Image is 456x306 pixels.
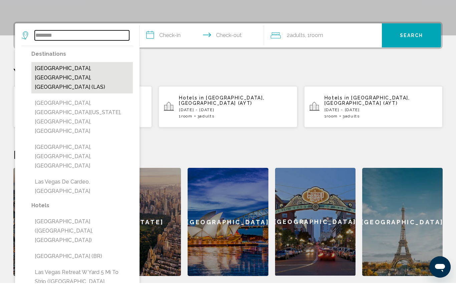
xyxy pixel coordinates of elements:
[275,5,283,15] button: Extra navigation items
[13,3,166,17] a: Travorium
[13,171,443,184] h2: Featured Destinations
[264,46,382,70] button: Travelers: 2 adults, 0 children
[326,137,338,141] span: Room
[400,56,423,61] span: Search
[31,164,133,195] button: [GEOGRAPHIC_DATA], [GEOGRAPHIC_DATA], [GEOGRAPHIC_DATA]
[275,191,356,299] a: [GEOGRAPHIC_DATA]
[31,224,133,233] p: Hotels
[179,137,192,141] span: 1
[31,85,133,116] button: [GEOGRAPHIC_DATA], [GEOGRAPHIC_DATA], [GEOGRAPHIC_DATA] (LAS)
[100,191,181,299] a: [US_STATE]
[179,130,292,135] p: [DATE] - [DATE]
[140,46,264,70] button: Check in and out dates
[324,130,437,135] p: [DATE] - [DATE]
[15,46,441,70] div: Search widget
[188,191,268,299] a: [GEOGRAPHIC_DATA]
[305,54,323,63] span: , 1
[324,118,410,129] span: [GEOGRAPHIC_DATA], [GEOGRAPHIC_DATA] (AYT)
[13,109,152,151] button: Hotels in [GEOGRAPHIC_DATA], [GEOGRAPHIC_DATA], [GEOGRAPHIC_DATA], [GEOGRAPHIC_DATA][DATE] - [DAT...
[200,137,214,141] span: Adults
[287,54,305,63] span: 2
[304,109,443,151] button: Hotels in [GEOGRAPHIC_DATA], [GEOGRAPHIC_DATA] (AYT)[DATE] - [DATE]1Room3Adults
[202,7,216,13] a: Flights
[181,137,193,141] span: Room
[399,8,409,13] span: USD
[399,6,415,15] button: Change currency
[362,191,443,299] a: [GEOGRAPHIC_DATA]
[324,118,350,123] span: Hotels in
[253,7,269,13] a: Cruises
[31,273,133,286] button: [GEOGRAPHIC_DATA] (BR)
[230,7,239,13] a: Cars
[31,238,133,270] button: [GEOGRAPHIC_DATA] ([GEOGRAPHIC_DATA], [GEOGRAPHIC_DATA])
[179,118,264,129] span: [GEOGRAPHIC_DATA], [GEOGRAPHIC_DATA] (AYT)
[31,72,133,82] p: Destinations
[173,7,189,13] a: Hotels
[433,7,435,13] span: II
[376,6,389,15] button: Change language
[429,279,451,301] iframe: Кнопка запуска окна обмена сообщениями
[13,191,94,299] a: [GEOGRAPHIC_DATA]
[13,89,443,102] p: Your Recent Searches
[382,46,441,70] button: Search
[197,137,215,141] span: 3
[345,137,360,141] span: Adults
[31,120,133,161] button: [GEOGRAPHIC_DATA], [GEOGRAPHIC_DATA][US_STATE], [GEOGRAPHIC_DATA], [GEOGRAPHIC_DATA]
[425,3,443,17] button: User Menu
[376,8,383,13] span: en
[343,137,360,141] span: 3
[179,118,204,123] span: Hotels in
[324,137,338,141] span: 1
[159,109,297,151] button: Hotels in [GEOGRAPHIC_DATA], [GEOGRAPHIC_DATA] (AYT)[DATE] - [DATE]1Room3Adults
[31,199,133,221] button: Las Vegas De Cardeo, [GEOGRAPHIC_DATA]
[310,55,323,61] span: Room
[290,55,305,61] span: Adults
